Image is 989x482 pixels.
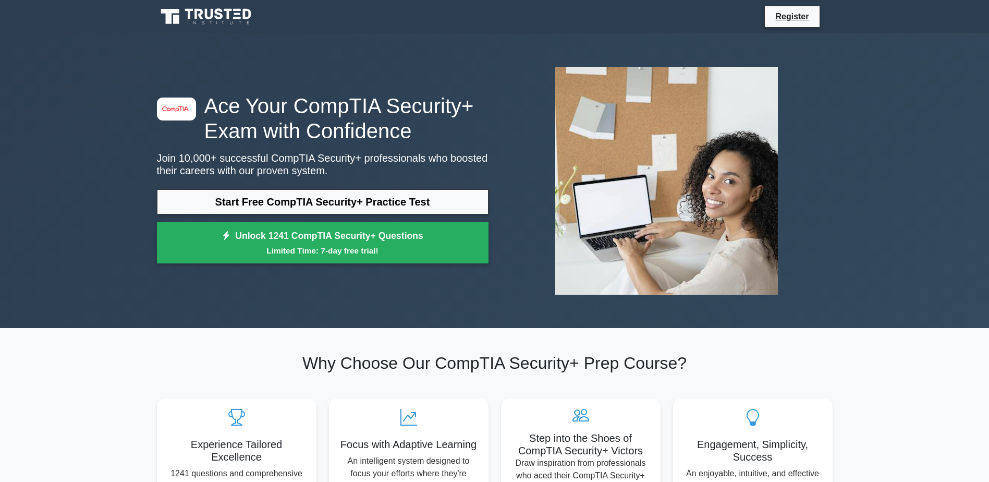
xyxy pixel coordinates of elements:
h1: Ace Your CompTIA Security+ Exam with Confidence [157,93,489,143]
a: Start Free CompTIA Security+ Practice Test [157,189,489,214]
h2: Why Choose Our CompTIA Security+ Prep Course? [157,353,833,373]
h5: Experience Tailored Excellence [165,438,308,463]
h5: Step into the Shoes of CompTIA Security+ Victors [509,432,652,457]
a: Unlock 1241 CompTIA Security+ QuestionsLimited Time: 7-day free trial! [157,222,489,264]
small: Limited Time: 7-day free trial! [170,245,475,257]
a: Register [769,10,815,23]
h5: Focus with Adaptive Learning [337,438,480,451]
p: Join 10,000+ successful CompTIA Security+ professionals who boosted their careers with our proven... [157,152,489,177]
h5: Engagement, Simplicity, Success [681,438,824,463]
